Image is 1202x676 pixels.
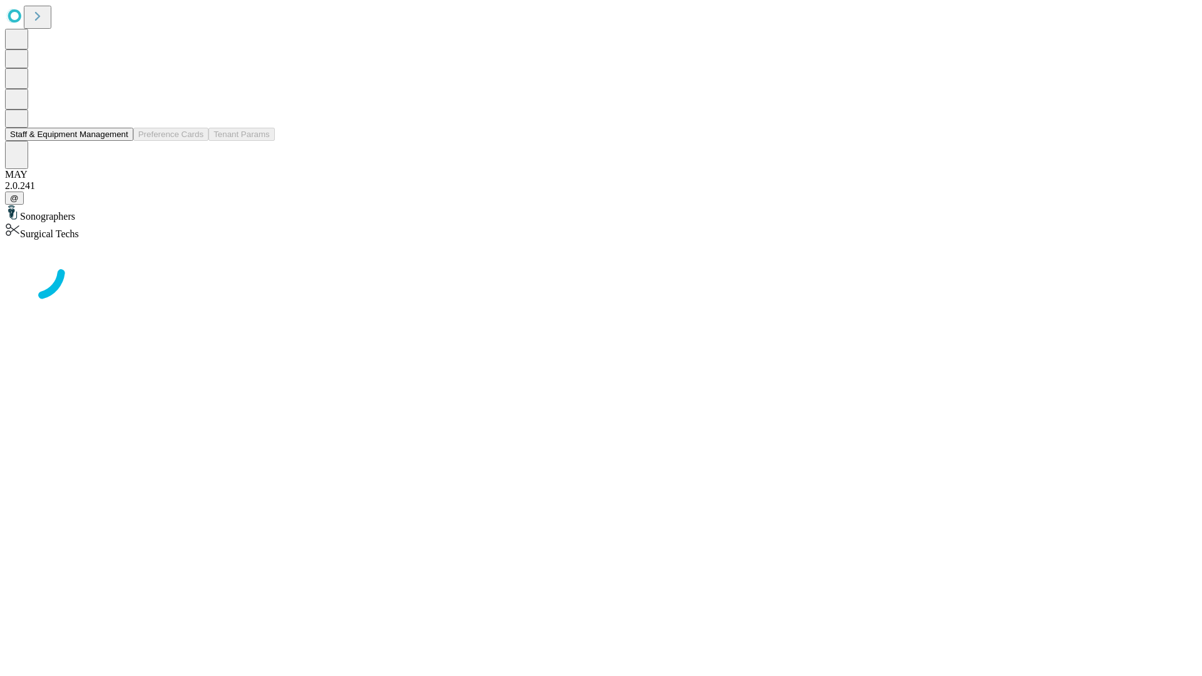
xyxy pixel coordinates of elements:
[5,180,1197,192] div: 2.0.241
[10,193,19,203] span: @
[5,205,1197,222] div: Sonographers
[5,128,133,141] button: Staff & Equipment Management
[133,128,208,141] button: Preference Cards
[208,128,275,141] button: Tenant Params
[5,222,1197,240] div: Surgical Techs
[5,192,24,205] button: @
[5,169,1197,180] div: MAY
